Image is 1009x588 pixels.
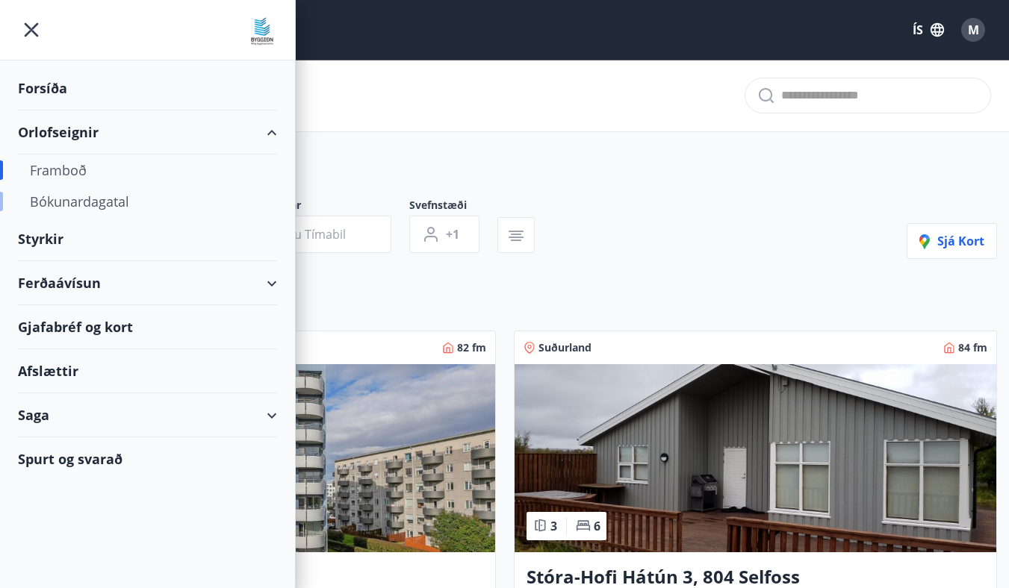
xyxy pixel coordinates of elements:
[233,198,409,216] span: Dagsetningar
[18,261,277,305] div: Ferðaávísun
[968,22,979,38] span: M
[457,340,486,355] span: 82 fm
[538,340,592,355] span: Suðurland
[30,186,265,217] div: Bókunardagatal
[955,12,991,48] button: M
[18,349,277,393] div: Afslættir
[233,216,391,253] button: Veldu tímabil
[515,364,997,552] img: Paella dish
[409,216,479,253] button: +1
[550,518,557,534] span: 3
[18,305,277,349] div: Gjafabréf og kort
[446,226,459,243] span: +1
[907,223,997,259] button: Sjá kort
[18,66,277,110] div: Forsíða
[18,110,277,154] div: Orlofseignir
[18,393,277,437] div: Saga
[247,16,277,46] img: union_logo
[409,198,497,216] span: Svefnstæði
[594,518,600,534] span: 6
[958,340,987,355] span: 84 fm
[904,16,952,43] button: ÍS
[18,217,277,261] div: Styrkir
[30,154,265,186] div: Framboð
[270,226,346,243] span: Veldu tímabil
[18,437,277,481] div: Spurt og svarað
[919,233,984,249] span: Sjá kort
[18,16,45,43] button: menu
